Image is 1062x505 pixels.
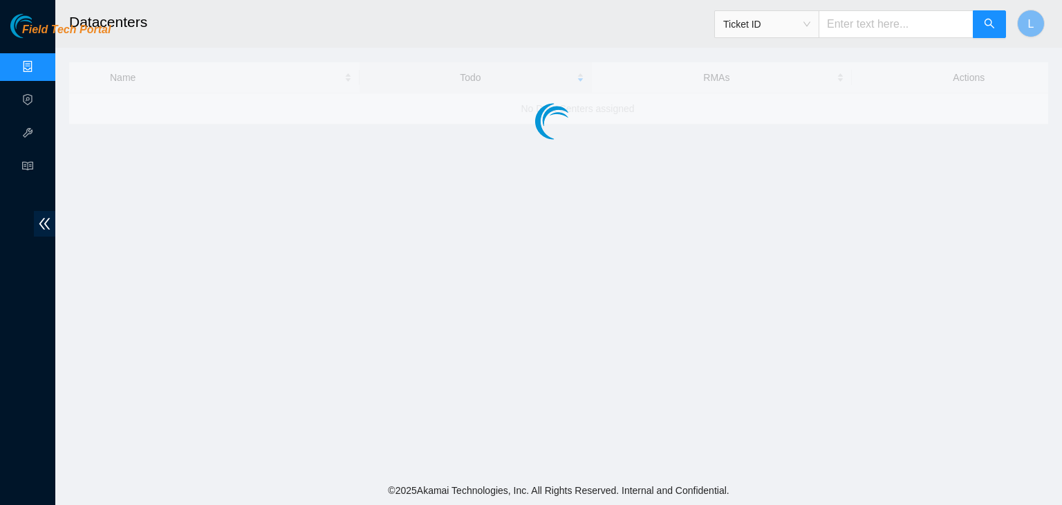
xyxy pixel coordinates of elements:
[55,476,1062,505] footer: © 2025 Akamai Technologies, Inc. All Rights Reserved. Internal and Confidential.
[10,14,70,38] img: Akamai Technologies
[22,154,33,182] span: read
[10,25,111,43] a: Akamai TechnologiesField Tech Portal
[819,10,973,38] input: Enter text here...
[973,10,1006,38] button: search
[1017,10,1045,37] button: L
[1028,15,1034,33] span: L
[22,24,111,37] span: Field Tech Portal
[984,18,995,31] span: search
[723,14,810,35] span: Ticket ID
[34,211,55,237] span: double-left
